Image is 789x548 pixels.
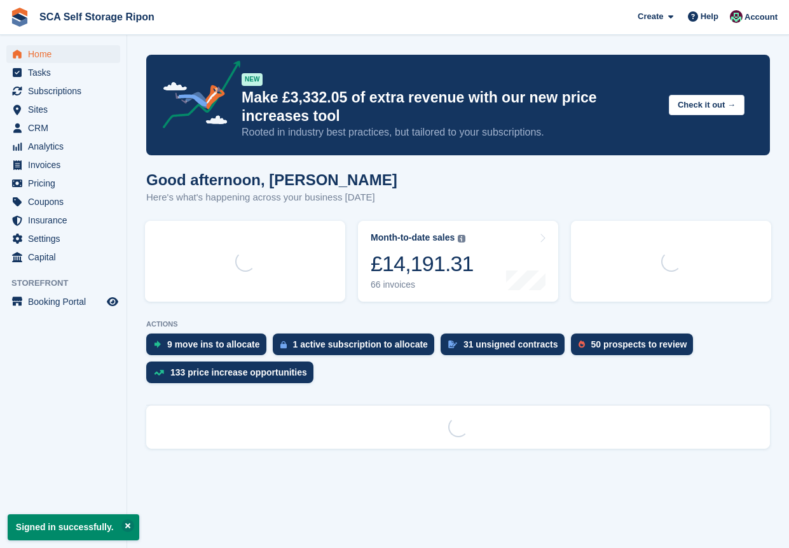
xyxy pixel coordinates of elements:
a: 31 unsigned contracts [441,334,571,362]
a: menu [6,82,120,100]
a: 9 move ins to allocate [146,334,273,362]
a: menu [6,137,120,155]
span: Storefront [11,277,127,290]
span: Coupons [28,193,104,211]
span: Subscriptions [28,82,104,100]
img: Sam Chapman [730,10,743,23]
span: Home [28,45,104,63]
div: 50 prospects to review [591,339,687,349]
img: active_subscription_to_allocate_icon-d502201f5373d7db506a760aba3b589e785aa758c864c3986d89f69b8ff3... [280,341,287,349]
a: menu [6,156,120,174]
p: Here's what's happening across your business [DATE] [146,190,397,205]
a: SCA Self Storage Ripon [34,6,160,27]
a: menu [6,193,120,211]
a: menu [6,45,120,63]
a: menu [6,119,120,137]
span: Pricing [28,174,104,192]
span: Account [744,11,778,24]
h1: Good afternoon, [PERSON_NAME] [146,171,397,188]
img: price-adjustments-announcement-icon-8257ccfd72463d97f412b2fc003d46551f7dbcb40ab6d574587a9cd5c0d94... [152,60,241,133]
img: stora-icon-8386f47178a22dfd0bd8f6a31ec36ba5ce8667c1dd55bd0f319d3a0aa187defe.svg [10,8,29,27]
span: CRM [28,119,104,137]
span: Create [638,10,663,23]
span: Analytics [28,137,104,155]
a: menu [6,293,120,311]
img: icon-info-grey-7440780725fd019a000dd9b08b2336e03edf1995a4989e88bcd33f0948082b44.svg [458,235,465,242]
a: menu [6,174,120,192]
div: 66 invoices [371,279,474,290]
p: Make £3,332.05 of extra revenue with our new price increases tool [242,88,659,125]
p: Signed in successfully. [8,514,139,540]
div: 133 price increase opportunities [170,367,307,377]
span: Invoices [28,156,104,174]
span: Settings [28,230,104,248]
span: Help [701,10,718,23]
img: contract_signature_icon-13c848040528278c33f63329250d36e43548de30e8caae1d1a13099fd9432cc5.svg [448,341,457,348]
a: 1 active subscription to allocate [273,334,441,362]
span: Insurance [28,211,104,229]
div: 1 active subscription to allocate [293,339,428,349]
span: Capital [28,248,104,266]
button: Check it out → [669,95,744,116]
a: menu [6,230,120,248]
p: ACTIONS [146,320,770,328]
span: Sites [28,101,104,118]
a: menu [6,101,120,118]
p: Rooted in industry best practices, but tailored to your subscriptions. [242,125,659,139]
span: Tasks [28,64,104,81]
img: price_increase_opportunities-93ffe204e8149a01c8c9dc8f82e8f89637d9d84a8eef4429ea346261dce0b2c0.svg [154,370,164,376]
a: menu [6,64,120,81]
div: 9 move ins to allocate [167,339,260,349]
a: Month-to-date sales £14,191.31 66 invoices [358,221,558,302]
a: menu [6,248,120,266]
a: menu [6,211,120,229]
div: NEW [242,73,263,86]
a: 50 prospects to review [571,334,700,362]
div: Month-to-date sales [371,232,455,243]
div: £14,191.31 [371,251,474,277]
img: move_ins_to_allocate_icon-fdf77a2bb77ea45bf5b3d319d69a93e2d87916cf1d5bf7949dd705db3b84f3ca.svg [154,341,161,348]
a: Preview store [105,294,120,309]
img: prospect-51fa495bee0391a8d652442698ab0144808aea92771e9ea1ae160a38d050c398.svg [579,341,585,348]
span: Booking Portal [28,293,104,311]
a: 133 price increase opportunities [146,362,320,390]
div: 31 unsigned contracts [463,339,558,349]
